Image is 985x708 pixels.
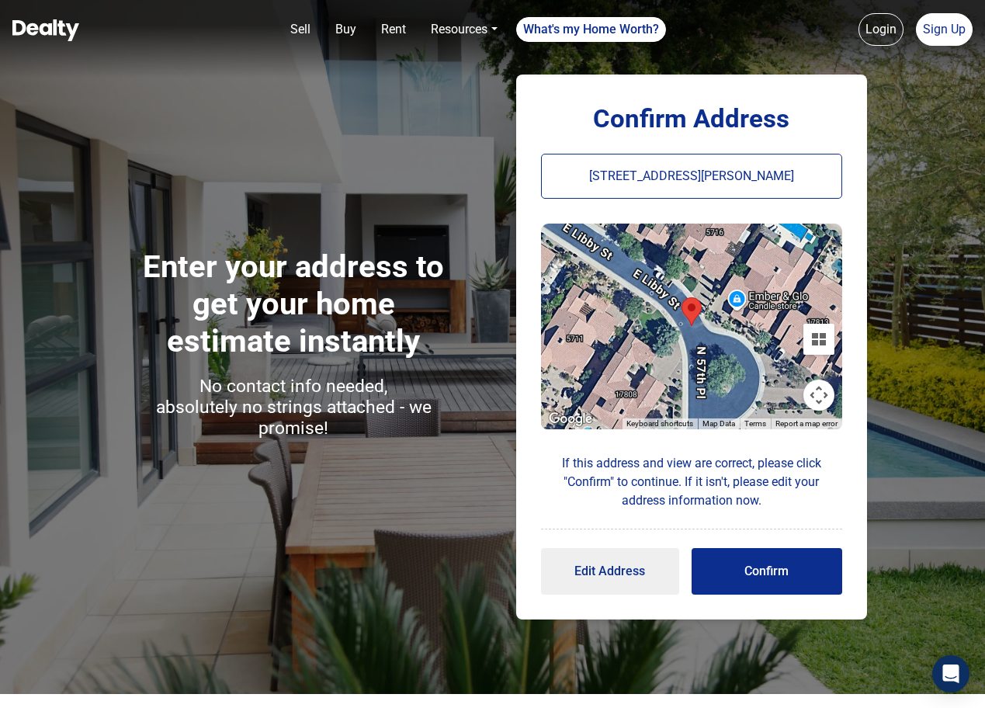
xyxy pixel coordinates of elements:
[916,13,973,46] a: Sign Up
[541,454,842,510] p: If this address and view are correct, please click "Confirm" to continue. If it isn't, please edi...
[425,14,503,45] a: Resources
[541,548,679,595] button: Edit Address
[8,661,54,708] iframe: BigID CMP Widget
[702,418,735,429] button: Map Data
[775,419,838,428] a: Report a map error
[375,14,412,45] a: Rent
[131,376,457,439] h3: No contact info needed, absolutely no strings attached - we promise!
[803,380,834,411] button: Map camera controls
[541,99,842,138] div: Confirm Address
[692,548,842,595] button: Confirm
[803,324,834,355] button: Tilt map
[541,154,842,199] p: [STREET_ADDRESS][PERSON_NAME]
[329,14,362,45] a: Buy
[284,14,317,45] a: Sell
[858,13,903,46] a: Login
[12,19,79,41] img: Dealty - Buy, Sell & Rent Homes
[744,419,766,428] a: Terms (opens in new tab)
[545,409,596,429] img: Google
[131,248,457,446] h1: Enter your address to get your home estimate instantly
[516,17,666,42] a: What's my Home Worth?
[545,409,596,429] a: Open this area in Google Maps (opens a new window)
[932,655,969,692] div: Open Intercom Messenger
[626,418,693,429] button: Keyboard shortcuts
